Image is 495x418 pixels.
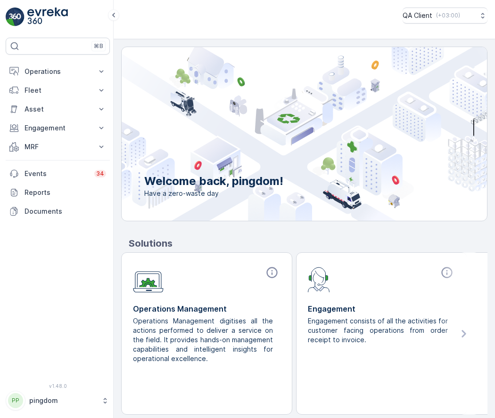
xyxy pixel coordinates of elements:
[308,303,455,314] p: Engagement
[144,189,283,198] span: Have a zero-waste day
[29,396,97,405] p: pingdom
[129,236,487,250] p: Solutions
[25,207,106,216] p: Documents
[308,316,448,345] p: Engagement consists of all the activities for customer facing operations from order receipt to in...
[94,42,103,50] p: ⌘B
[25,169,89,178] p: Events
[403,11,432,20] p: QA Client
[403,8,487,24] button: QA Client(+03:00)
[8,393,23,408] div: PP
[6,391,110,410] button: PPpingdom
[27,8,68,26] img: logo_light-DOdMpM7g.png
[25,142,91,152] p: MRF
[25,104,91,114] p: Asset
[436,12,460,19] p: ( +03:00 )
[25,123,91,133] p: Engagement
[133,316,273,363] p: Operations Management digitises all the actions performed to deliver a service on the field. It p...
[25,188,106,197] p: Reports
[25,67,91,76] p: Operations
[96,170,104,177] p: 34
[6,164,110,183] a: Events34
[6,383,110,389] span: v 1.48.0
[79,47,487,221] img: city illustration
[308,266,330,292] img: module-icon
[6,119,110,137] button: Engagement
[6,137,110,156] button: MRF
[6,100,110,119] button: Asset
[133,303,280,314] p: Operations Management
[6,183,110,202] a: Reports
[6,62,110,81] button: Operations
[144,174,283,189] p: Welcome back, pingdom!
[6,202,110,221] a: Documents
[25,86,91,95] p: Fleet
[133,266,164,293] img: module-icon
[6,81,110,100] button: Fleet
[6,8,25,26] img: logo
